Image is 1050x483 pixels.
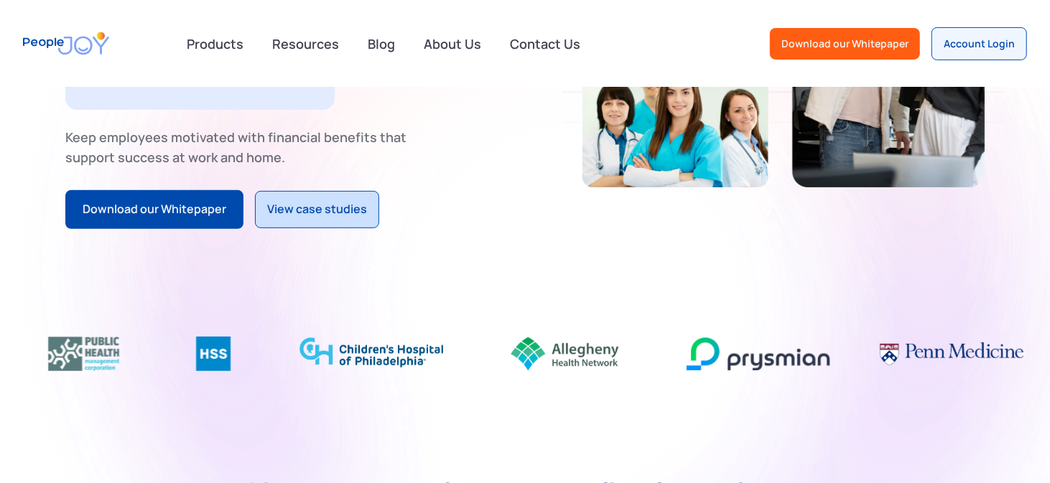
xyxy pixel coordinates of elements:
[255,191,379,228] a: View case studies
[770,28,920,60] a: Download our Whitepaper
[267,200,367,219] div: View case studies
[931,27,1027,60] a: Account Login
[944,37,1015,51] div: Account Login
[415,28,490,60] a: About Us
[781,37,909,51] div: Download our Whitepaper
[264,28,348,60] a: Resources
[65,127,419,167] div: Keep employees motivated with financial benefits that support success at work and home.
[582,58,768,187] img: Retain-Employees-PeopleJoy
[359,28,404,60] a: Blog
[501,28,589,60] a: Contact Us
[83,200,226,219] div: Download our Whitepaper
[23,23,109,64] a: home
[178,29,252,58] div: Products
[65,190,243,229] a: Download our Whitepaper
